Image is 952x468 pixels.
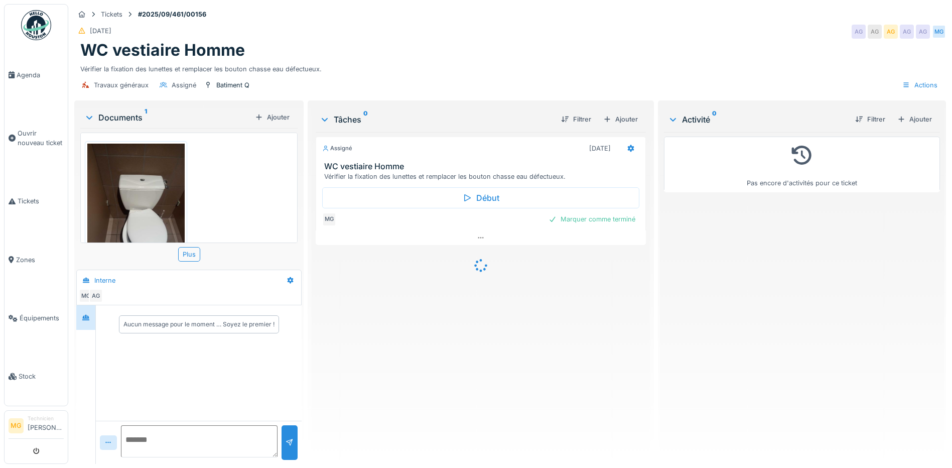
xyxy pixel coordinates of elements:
[94,80,149,90] div: Travaux généraux
[900,25,914,39] div: AG
[87,144,185,273] img: m42ppjrtlzyw497uizv9af96nv2b
[893,112,936,126] div: Ajouter
[916,25,930,39] div: AG
[884,25,898,39] div: AG
[322,144,352,153] div: Assigné
[589,144,611,153] div: [DATE]
[852,25,866,39] div: AG
[9,418,24,433] li: MG
[84,111,251,124] div: Documents
[101,10,122,19] div: Tickets
[28,415,64,436] li: [PERSON_NAME]
[545,212,639,226] div: Marquer comme terminé
[19,372,64,381] span: Stock
[5,289,68,347] a: Équipements
[18,129,64,148] span: Ouvrir nouveau ticket
[21,10,51,40] img: Badge_color-CXgf-gQk.svg
[320,113,553,126] div: Tâches
[668,113,847,126] div: Activité
[89,289,103,303] div: AG
[898,78,942,92] div: Actions
[28,415,64,422] div: Technicien
[5,230,68,289] a: Zones
[123,320,275,329] div: Aucun message pour le moment … Soyez le premier !
[324,162,641,171] h3: WC vestiaire Homme
[216,80,249,90] div: Batiment Q
[322,212,336,226] div: MG
[557,112,595,126] div: Filtrer
[5,46,68,104] a: Agenda
[363,113,368,126] sup: 0
[90,26,111,36] div: [DATE]
[324,172,641,181] div: Vérifier la fixation des lunettes et remplacer les bouton chasse eau défectueux.
[172,80,196,90] div: Assigné
[851,112,889,126] div: Filtrer
[80,41,245,60] h1: WC vestiaire Homme
[322,187,639,208] div: Début
[5,347,68,406] a: Stock
[18,196,64,206] span: Tickets
[868,25,882,39] div: AG
[80,60,940,74] div: Vérifier la fixation des lunettes et remplacer les bouton chasse eau défectueux.
[145,111,147,124] sup: 1
[712,113,717,126] sup: 0
[79,289,93,303] div: MG
[94,276,115,285] div: Interne
[5,172,68,230] a: Tickets
[134,10,210,19] strong: #2025/09/461/00156
[9,415,64,439] a: MG Technicien[PERSON_NAME]
[178,247,200,262] div: Plus
[251,110,294,124] div: Ajouter
[5,104,68,172] a: Ouvrir nouveau ticket
[17,70,64,80] span: Agenda
[670,141,933,188] div: Pas encore d'activités pour ce ticket
[16,255,64,265] span: Zones
[20,313,64,323] span: Équipements
[599,112,642,126] div: Ajouter
[932,25,946,39] div: MG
